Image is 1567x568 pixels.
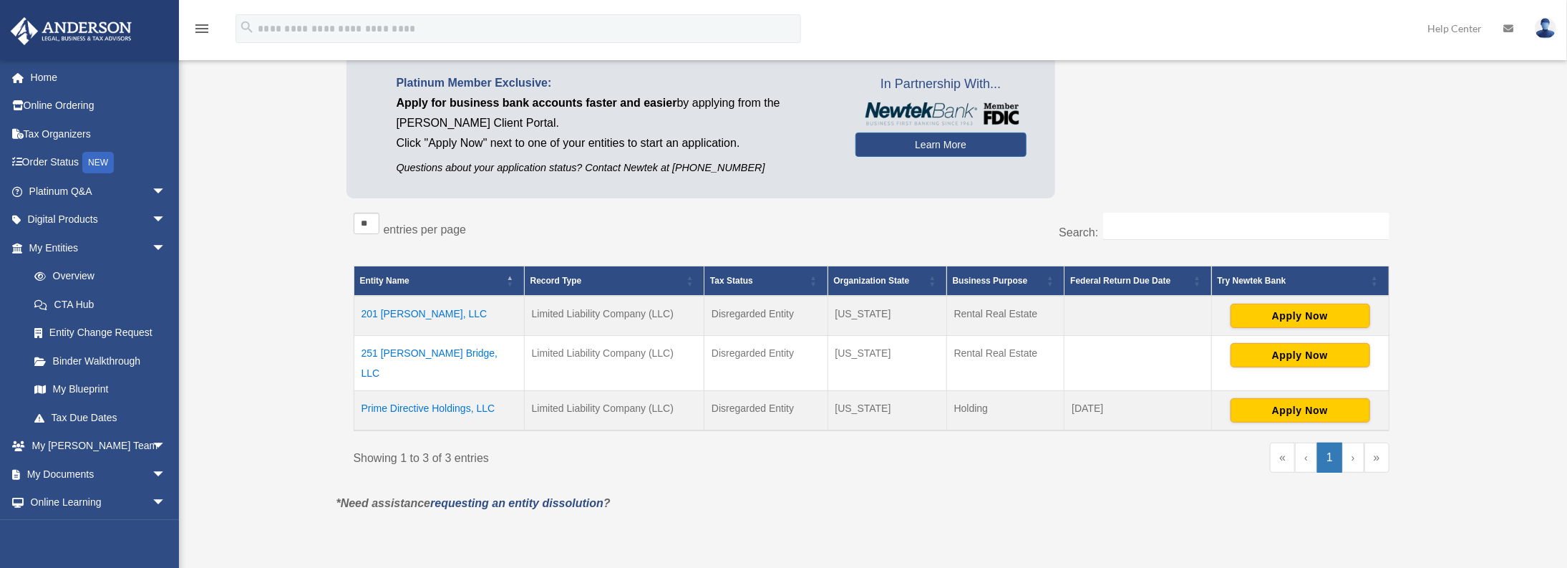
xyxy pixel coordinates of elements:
p: Click "Apply Now" next to one of your entities to start an application. [397,133,834,153]
span: In Partnership With... [855,73,1027,96]
th: Try Newtek Bank : Activate to sort [1211,266,1389,296]
label: entries per page [384,223,467,236]
button: Apply Now [1231,304,1370,328]
th: Tax Status: Activate to sort [704,266,828,296]
a: requesting an entity dissolution [430,497,603,509]
td: Holding [946,390,1064,430]
td: Prime Directive Holdings, LLC [354,390,524,430]
span: arrow_drop_down [152,460,180,489]
span: arrow_drop_down [152,432,180,461]
a: CTA Hub [20,290,180,319]
img: User Pic [1535,18,1556,39]
td: [US_STATE] [828,296,946,336]
a: Entity Change Request [20,319,180,347]
a: Overview [20,262,173,291]
span: arrow_drop_down [152,206,180,235]
td: Limited Liability Company (LLC) [524,335,704,390]
a: My Entitiesarrow_drop_down [10,234,180,262]
i: menu [193,20,210,37]
div: Showing 1 to 3 of 3 entries [354,443,861,468]
a: Online Learningarrow_drop_down [10,488,188,517]
span: arrow_drop_down [152,516,180,546]
a: Previous [1295,443,1317,473]
p: Platinum Member Exclusive: [397,73,834,93]
span: arrow_drop_down [152,234,180,263]
button: Apply Now [1231,398,1370,423]
td: [US_STATE] [828,390,946,430]
td: Disregarded Entity [704,296,828,336]
span: Record Type [530,276,582,286]
div: NEW [82,152,114,173]
a: Order StatusNEW [10,148,188,178]
label: Search: [1059,226,1098,239]
td: [US_STATE] [828,335,946,390]
a: Online Ordering [10,92,188,120]
a: My Blueprint [20,375,180,404]
p: by applying from the [PERSON_NAME] Client Portal. [397,93,834,133]
span: Organization State [834,276,910,286]
span: Entity Name [360,276,409,286]
a: Billingarrow_drop_down [10,516,188,545]
th: Federal Return Due Date: Activate to sort [1064,266,1211,296]
a: Next [1342,443,1364,473]
a: 1 [1317,443,1342,473]
a: Tax Due Dates [20,403,180,432]
em: *Need assistance ? [336,497,611,509]
span: Federal Return Due Date [1070,276,1170,286]
a: My Documentsarrow_drop_down [10,460,188,488]
a: Learn More [855,133,1027,157]
img: Anderson Advisors Platinum Portal [6,17,136,45]
td: Limited Liability Company (LLC) [524,296,704,336]
th: Business Purpose: Activate to sort [946,266,1064,296]
th: Record Type: Activate to sort [524,266,704,296]
span: Apply for business bank accounts faster and easier [397,97,677,109]
span: arrow_drop_down [152,488,180,518]
td: Disregarded Entity [704,335,828,390]
a: Digital Productsarrow_drop_down [10,206,188,234]
a: Tax Organizers [10,120,188,148]
button: Apply Now [1231,343,1370,367]
a: menu [193,25,210,37]
p: Questions about your application status? Contact Newtek at [PHONE_NUMBER] [397,159,834,177]
span: Business Purpose [953,276,1028,286]
td: Rental Real Estate [946,296,1064,336]
th: Entity Name: Activate to invert sorting [354,266,524,296]
td: [DATE] [1064,390,1211,430]
td: 251 [PERSON_NAME] Bridge, LLC [354,335,524,390]
td: 201 [PERSON_NAME], LLC [354,296,524,336]
i: search [239,19,255,35]
th: Organization State: Activate to sort [828,266,946,296]
td: Disregarded Entity [704,390,828,430]
a: Last [1364,443,1389,473]
div: Try Newtek Bank [1218,272,1367,289]
a: Platinum Q&Aarrow_drop_down [10,177,188,206]
td: Limited Liability Company (LLC) [524,390,704,430]
a: Binder Walkthrough [20,347,180,375]
a: My [PERSON_NAME] Teamarrow_drop_down [10,432,188,461]
span: Tax Status [710,276,753,286]
a: Home [10,63,188,92]
a: First [1270,443,1295,473]
td: Rental Real Estate [946,335,1064,390]
img: NewtekBankLogoSM.png [863,102,1019,125]
span: arrow_drop_down [152,177,180,206]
